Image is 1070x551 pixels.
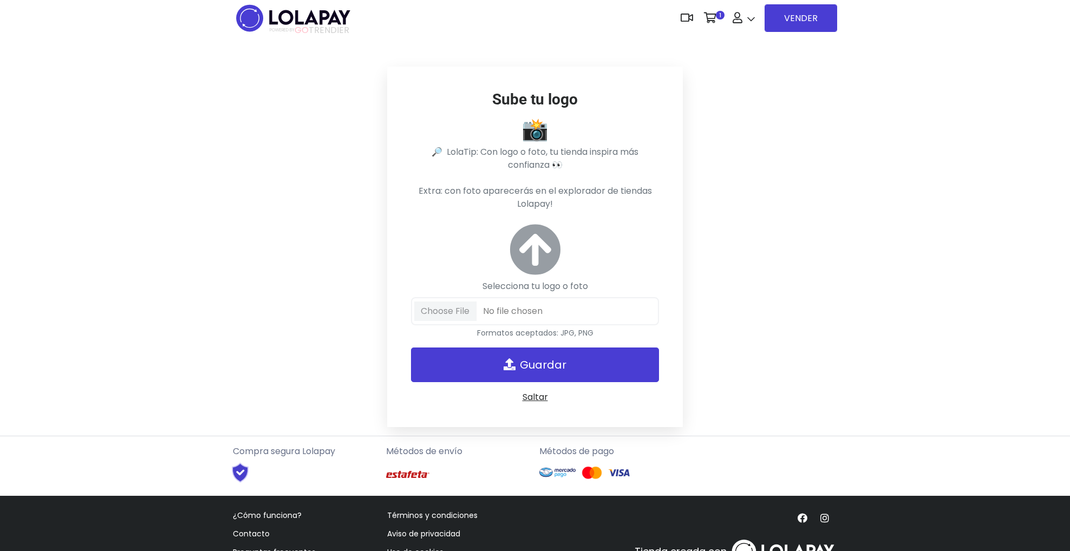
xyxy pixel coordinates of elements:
img: Estafeta Logo [386,462,429,487]
p: Métodos de envío [386,445,531,458]
a: ¿Cómo funciona? [233,510,302,521]
img: Mercado Pago Logo [539,462,576,483]
span: GO [295,24,309,36]
span: 1 [716,11,725,19]
label: Selecciona tu logo o foto [482,224,588,293]
span: POWERED BY [270,27,295,33]
img: Visa Logo [608,466,630,480]
a: Saltar [523,391,548,403]
button: Guardar [411,347,660,382]
div: 📸 [411,113,660,146]
img: Mastercard Logo [581,466,603,480]
p: Compra segura Lolapay [233,445,377,458]
p: Extra: con foto aparecerás en el explorador de tiendas Lolapay! [411,185,660,211]
h2: Sube tu logo [411,90,660,109]
img: Shield Logo [222,462,258,483]
p: 🔎 LolaTip: Con logo o foto, tu tienda inspira más confianza 👀 [411,146,660,172]
a: Contacto [233,528,270,539]
a: Aviso de privacidad [387,528,460,539]
img: logo [233,1,354,35]
a: 1 [699,2,727,34]
div: Formatos aceptados: JPG, PNG [411,327,660,339]
p: Métodos de pago [539,445,684,458]
a: Términos y condiciones [387,510,478,521]
span: TRENDIER [270,25,349,35]
a: VENDER [765,4,837,32]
